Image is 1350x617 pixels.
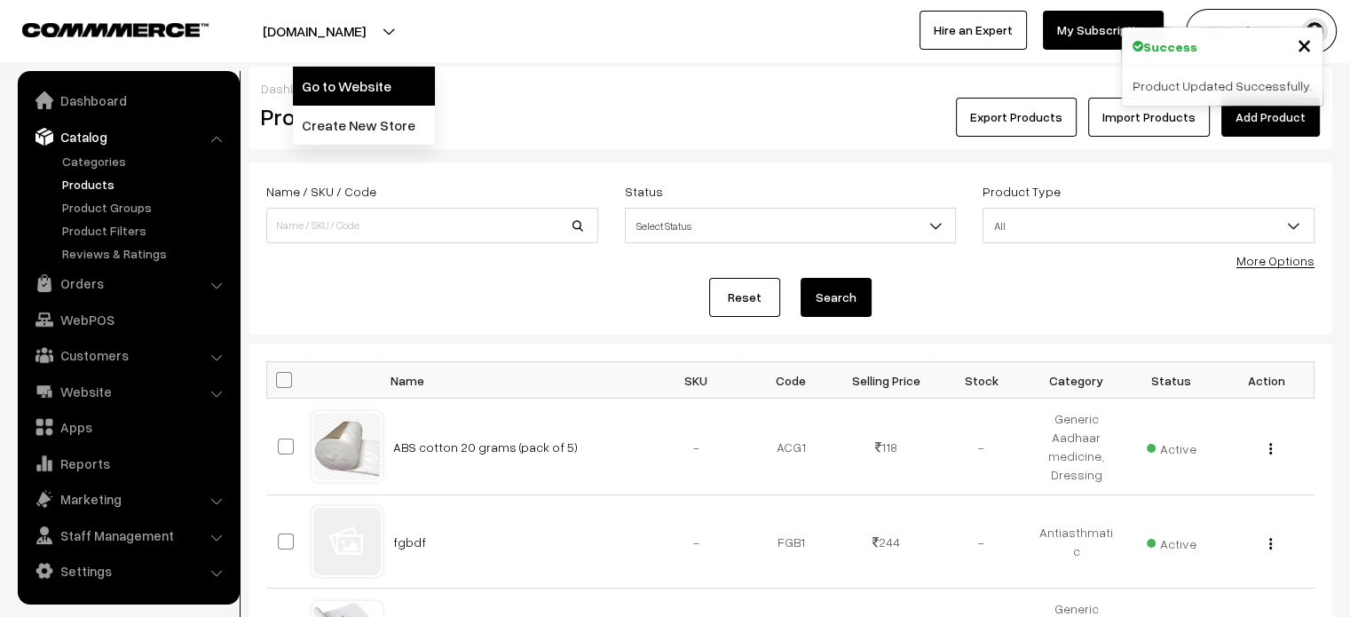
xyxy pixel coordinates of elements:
button: Search [801,278,872,317]
label: Product Type [983,182,1061,201]
span: Active [1147,530,1196,553]
th: Name [383,362,649,399]
td: 244 [839,495,934,589]
span: Select Status [626,210,956,241]
span: All [983,208,1314,243]
td: - [934,399,1029,495]
a: ABS cotton 20 grams (pack of 5) [393,439,578,455]
span: All [983,210,1314,241]
span: × [1297,28,1312,60]
img: Menu [1269,443,1272,455]
div: Product Updated Successfully. [1122,66,1322,106]
a: Dashboard [22,84,233,116]
h2: Products [261,103,596,131]
a: Reset [709,278,780,317]
td: 118 [839,399,934,495]
td: - [934,495,1029,589]
a: More Options [1236,253,1314,268]
a: Apps [22,411,233,443]
button: [DOMAIN_NAME] [201,9,428,53]
a: Product Groups [58,198,233,217]
div: / [261,79,1320,98]
th: Code [744,362,839,399]
img: COMMMERCE [22,23,209,36]
a: Create New Store [293,106,435,145]
td: Antiasthmatic [1029,495,1124,589]
a: Products [58,175,233,194]
span: Active [1147,435,1196,458]
a: Reports [22,447,233,479]
img: Menu [1269,538,1272,550]
a: Marketing [22,483,233,515]
a: Customers [22,339,233,371]
a: Settings [22,555,233,587]
td: FGB1 [744,495,839,589]
td: - [649,399,744,495]
a: fgbdf [393,534,426,550]
label: Status [625,182,663,201]
th: Stock [934,362,1029,399]
strong: Success [1143,37,1197,56]
td: ACG1 [744,399,839,495]
a: Go to Website [293,67,435,106]
a: Add Product [1221,98,1320,137]
a: Dashboard [261,81,326,96]
th: Status [1124,362,1219,399]
a: Categories [58,152,233,170]
a: Product Filters [58,221,233,240]
a: COMMMERCE [22,18,178,39]
input: Name / SKU / Code [266,208,598,243]
td: Generic Aadhaar medicine, Dressing [1029,399,1124,495]
button: RIMS info.rims… [1186,9,1337,53]
a: My Subscription [1043,11,1164,50]
a: WebPOS [22,304,233,336]
img: user [1301,18,1328,44]
a: Orders [22,267,233,299]
th: Category [1029,362,1124,399]
th: SKU [649,362,744,399]
a: Catalog [22,121,233,153]
a: Reviews & Ratings [58,244,233,263]
button: Export Products [956,98,1077,137]
td: - [649,495,744,589]
a: Website [22,376,233,407]
a: Import Products [1088,98,1210,137]
th: Selling Price [839,362,934,399]
a: Hire an Expert [920,11,1027,50]
span: Select Status [625,208,957,243]
a: Staff Management [22,519,233,551]
label: Name / SKU / Code [266,182,376,201]
button: Close [1297,31,1312,58]
th: Action [1219,362,1314,399]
